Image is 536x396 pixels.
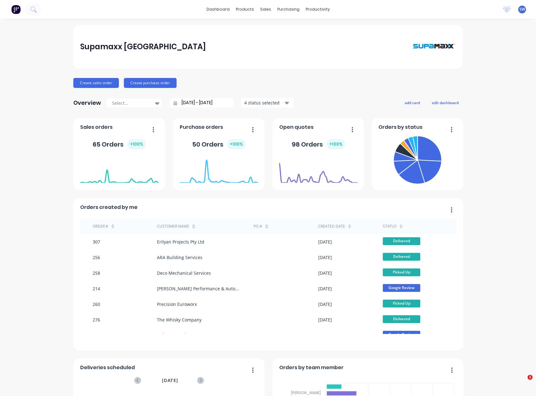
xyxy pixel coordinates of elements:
[241,98,294,108] button: 4 status selected
[203,5,233,14] a: dashboard
[157,316,202,323] div: The Whisky Company
[383,284,420,292] span: Google Review
[383,300,420,307] span: Picked Up
[73,97,101,109] div: Overview
[93,139,146,149] div: 65 Orders
[428,99,463,107] button: edit dashboard
[73,78,119,88] button: Create sales order
[157,270,211,276] div: Deco Mechanical Services
[80,204,138,211] span: Orders created by me
[93,301,100,307] div: 260
[401,99,424,107] button: add card
[318,316,332,323] div: [DATE]
[93,239,100,245] div: 307
[383,315,420,323] span: Delivered
[383,331,420,339] span: Google Review
[244,99,284,106] div: 4 status selected
[157,239,204,245] div: Erilyan Projects Pty Ltd
[127,139,146,149] div: + 100 %
[93,254,100,261] div: 256
[80,364,135,371] span: Deliveries scheduled
[303,5,333,14] div: productivity
[93,332,100,339] div: 213
[254,224,262,229] div: PO #
[412,31,456,62] img: Supamaxx Australia
[291,390,321,395] tspan: [PERSON_NAME]
[157,224,189,229] div: Customer Name
[80,41,206,53] div: Supamaxx [GEOGRAPHIC_DATA]
[383,224,397,229] div: status
[318,254,332,261] div: [DATE]
[318,332,332,339] div: [DATE]
[318,239,332,245] div: [DATE]
[383,268,420,276] span: Picked Up
[11,5,21,14] img: Factory
[318,301,332,307] div: [DATE]
[157,254,202,261] div: ARA Building Services
[279,364,344,371] span: Orders by team member
[93,285,100,292] div: 214
[528,375,533,380] span: 1
[318,224,345,229] div: Created date
[378,123,422,131] span: Orders by status
[93,270,100,276] div: 258
[274,5,303,14] div: purchasing
[327,139,345,149] div: + 100 %
[279,123,314,131] span: Open quotes
[519,7,525,12] span: SW
[93,224,108,229] div: Order #
[257,5,274,14] div: sales
[80,123,113,131] span: Sales orders
[233,5,257,14] div: products
[383,253,420,261] span: Delivered
[157,285,241,292] div: [PERSON_NAME] Performance & Automotive
[124,78,177,88] button: Create purchase order
[157,301,197,307] div: Precision Euroworx
[318,270,332,276] div: [DATE]
[157,332,186,339] div: Holcor Pty Ltd
[192,139,246,149] div: 50 Orders
[227,139,246,149] div: + 100 %
[383,237,420,245] span: Delivered
[180,123,223,131] span: Purchase orders
[292,139,345,149] div: 98 Orders
[318,285,332,292] div: [DATE]
[162,377,178,384] span: [DATE]
[93,316,100,323] div: 276
[515,375,530,390] iframe: Intercom live chat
